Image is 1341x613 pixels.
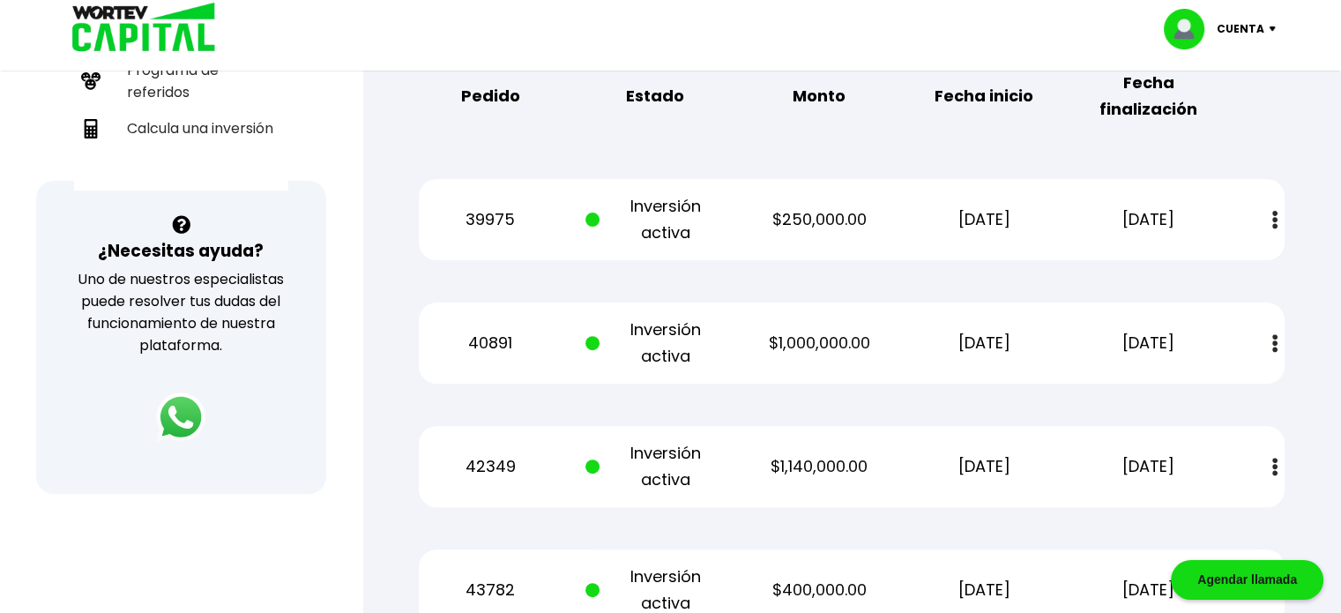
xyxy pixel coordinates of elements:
p: $400,000.00 [750,577,889,603]
p: Uno de nuestros especialistas puede resolver tus dudas del funcionamiento de nuestra plataforma. [59,268,303,356]
img: profile-image [1164,9,1217,49]
p: 39975 [421,206,559,233]
a: Programa de referidos [74,52,288,110]
p: 43782 [421,577,559,603]
h3: ¿Necesitas ayuda? [98,238,264,264]
img: calculadora-icon.17d418c4.svg [81,119,101,138]
img: recomiendanos-icon.9b8e9327.svg [81,71,101,91]
p: Cuenta [1217,16,1264,42]
p: $250,000.00 [750,206,889,233]
p: [DATE] [914,577,1053,603]
p: [DATE] [1079,453,1218,480]
p: Inversión activa [585,317,724,370]
p: 42349 [421,453,559,480]
p: [DATE] [1079,330,1218,356]
div: Agendar llamada [1171,560,1323,600]
p: [DATE] [914,330,1053,356]
b: Estado [626,83,684,109]
p: Inversión activa [585,440,724,493]
img: logos_whatsapp-icon.242b2217.svg [156,392,205,442]
p: [DATE] [914,206,1053,233]
p: $1,140,000.00 [750,453,889,480]
img: icon-down [1264,26,1288,32]
p: [DATE] [1079,577,1218,603]
p: $1,000,000.00 [750,330,889,356]
p: [DATE] [1079,206,1218,233]
p: 40891 [421,330,559,356]
p: [DATE] [914,453,1053,480]
b: Pedido [460,83,519,109]
b: Fecha inicio [935,83,1033,109]
b: Monto [793,83,846,109]
a: Calcula una inversión [74,110,288,146]
p: Inversión activa [585,193,724,246]
b: Fecha finalización [1079,70,1218,123]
